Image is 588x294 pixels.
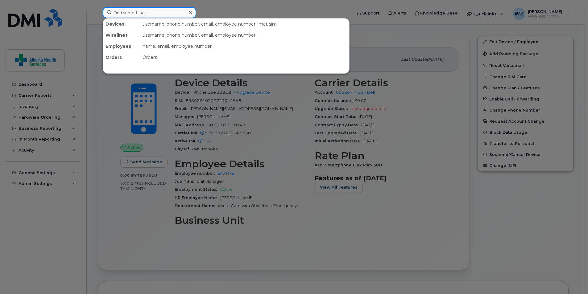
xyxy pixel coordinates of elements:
div: Orders [103,52,140,63]
div: Wirelines [103,30,140,41]
div: name, email, employee number [140,41,349,52]
div: username, phone number, email, employee number, imei, sim [140,18,349,30]
input: Find something... [103,7,196,18]
div: Employees [103,41,140,52]
div: Devices [103,18,140,30]
div: Orders [140,52,349,63]
div: username, phone number, email, employee number [140,30,349,41]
